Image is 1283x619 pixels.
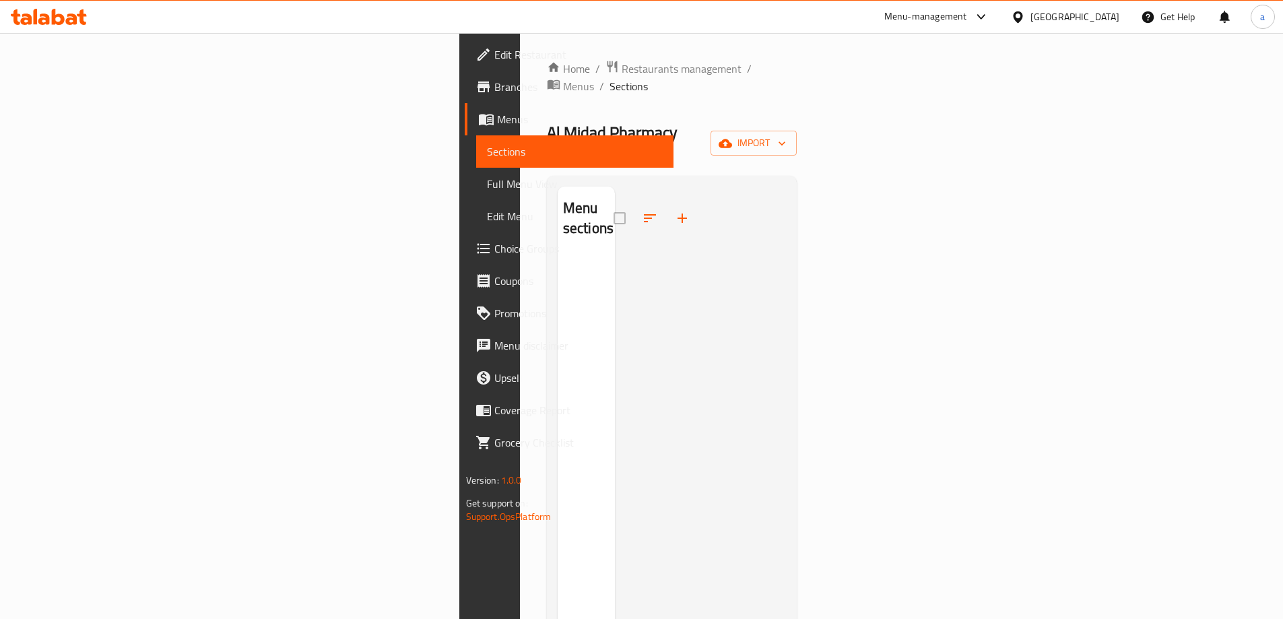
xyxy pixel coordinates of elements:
[466,494,528,512] span: Get support on:
[622,61,742,77] span: Restaurants management
[465,362,673,394] a: Upsell
[465,426,673,459] a: Grocery Checklist
[487,143,663,160] span: Sections
[494,434,663,451] span: Grocery Checklist
[487,208,663,224] span: Edit Menu
[465,103,673,135] a: Menus
[494,337,663,354] span: Menu disclaimer
[1030,9,1119,24] div: [GEOGRAPHIC_DATA]
[476,200,673,232] a: Edit Menu
[476,168,673,200] a: Full Menu View
[884,9,967,25] div: Menu-management
[1260,9,1265,24] span: a
[465,297,673,329] a: Promotions
[465,265,673,297] a: Coupons
[747,61,752,77] li: /
[558,251,615,261] nav: Menu sections
[494,79,663,95] span: Branches
[476,135,673,168] a: Sections
[465,232,673,265] a: Choice Groups
[666,202,698,234] button: Add section
[487,176,663,192] span: Full Menu View
[494,273,663,289] span: Coupons
[465,38,673,71] a: Edit Restaurant
[494,402,663,418] span: Coverage Report
[497,111,663,127] span: Menus
[465,329,673,362] a: Menu disclaimer
[466,471,499,489] span: Version:
[494,305,663,321] span: Promotions
[721,135,786,152] span: import
[494,46,663,63] span: Edit Restaurant
[711,131,797,156] button: import
[465,71,673,103] a: Branches
[605,60,742,77] a: Restaurants management
[494,370,663,386] span: Upsell
[465,394,673,426] a: Coverage Report
[494,240,663,257] span: Choice Groups
[501,471,522,489] span: 1.0.0
[466,508,552,525] a: Support.OpsPlatform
